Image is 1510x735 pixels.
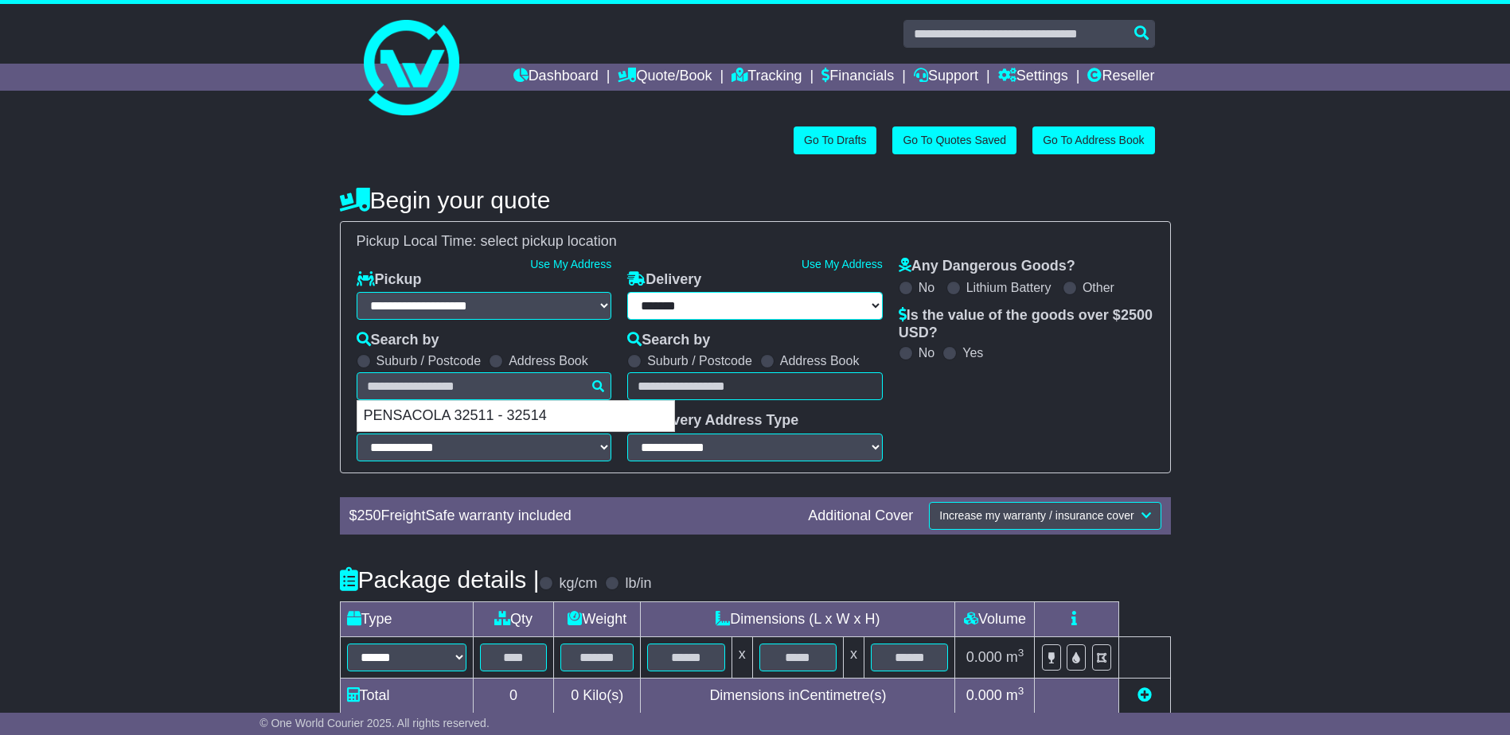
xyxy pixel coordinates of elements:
a: Settings [998,64,1068,91]
label: Delivery [627,271,701,289]
label: Other [1083,280,1114,295]
label: Suburb / Postcode [377,353,482,368]
label: Suburb / Postcode [647,353,752,368]
label: Search by [357,332,439,349]
a: Go To Address Book [1032,126,1154,154]
h4: Package details | [340,566,540,593]
label: Pickup [357,271,422,289]
a: Go To Quotes Saved [892,126,1016,154]
span: 0 [571,687,579,703]
td: x [732,636,752,678]
div: Pickup Local Time: [349,233,1162,251]
label: No [919,280,934,295]
td: Total [340,678,473,713]
a: Support [914,64,978,91]
label: Is the value of the goods over $ ? [899,307,1154,341]
a: Use My Address [530,258,611,270]
button: Increase my warranty / insurance cover [929,502,1161,530]
a: Use My Address [802,258,883,270]
label: Delivery Address Type [627,412,798,430]
td: Type [340,601,473,636]
a: Reseller [1087,64,1154,91]
td: Qty [473,601,554,636]
td: Dimensions in Centimetre(s) [641,678,955,713]
label: Any Dangerous Goods? [899,258,1075,275]
span: m [1006,687,1024,703]
td: 0 [473,678,554,713]
td: Volume [955,601,1035,636]
span: 0.000 [966,687,1002,703]
span: m [1006,649,1024,665]
span: 2500 [1121,307,1153,323]
label: Address Book [780,353,860,368]
div: $ FreightSafe warranty included [341,507,801,525]
a: Dashboard [513,64,599,91]
span: © One World Courier 2025. All rights reserved. [259,717,490,729]
label: Yes [962,345,983,360]
a: Quote/Book [618,64,712,91]
span: 0.000 [966,649,1002,665]
a: Go To Drafts [794,126,876,154]
span: 250 [357,507,381,523]
label: Lithium Battery [966,280,1052,295]
h4: Begin your quote [340,187,1171,213]
td: Weight [554,601,641,636]
span: select pickup location [481,233,617,249]
td: Dimensions (L x W x H) [641,601,955,636]
sup: 3 [1018,685,1024,697]
label: Address Book [509,353,588,368]
label: kg/cm [559,575,597,593]
span: Increase my warranty / insurance cover [939,509,1133,522]
a: Add new item [1137,687,1152,703]
span: USD [899,325,929,340]
div: Additional Cover [800,507,921,525]
label: lb/in [625,575,651,593]
a: Tracking [732,64,802,91]
div: PENSACOLA 32511 - 32514 [357,401,674,431]
td: x [844,636,864,678]
label: Search by [627,332,710,349]
label: No [919,345,934,360]
td: Kilo(s) [554,678,641,713]
a: Financials [821,64,894,91]
sup: 3 [1018,647,1024,659]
